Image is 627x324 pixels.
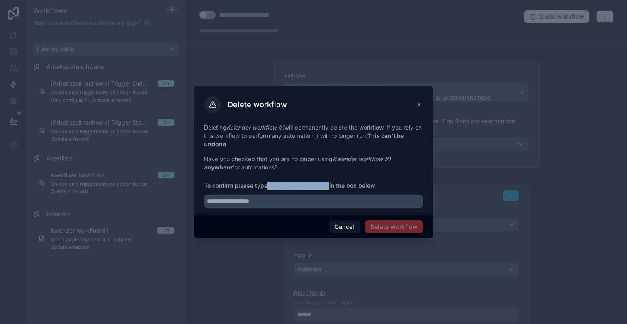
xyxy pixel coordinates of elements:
strong: anywhere [204,164,232,171]
h3: Delete workflow [228,100,287,110]
em: Kalender workflow #1 [333,155,391,162]
strong: Kalender workflow #1 [267,182,329,189]
p: Deleting will permanently delete the workflow. If you rely on this workflow to perform any automa... [204,123,423,148]
p: Have you checked that you are no longer using for automations? [204,155,423,172]
span: To confirm please type in the box below [204,182,423,190]
button: Cancel [329,220,360,233]
em: Kalender workflow #1 [226,124,284,131]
